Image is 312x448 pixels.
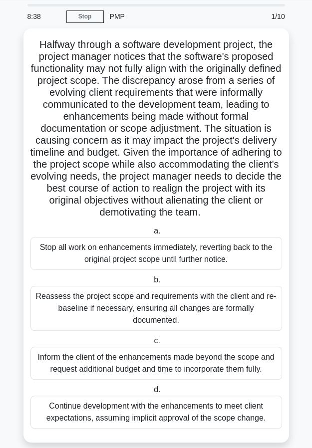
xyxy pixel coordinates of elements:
div: 8:38 [21,6,66,26]
span: b. [154,275,160,284]
div: Continue development with the enhancements to meet client expectations, assuming implicit approva... [30,396,282,429]
span: d. [154,385,160,394]
div: 1/10 [246,6,291,26]
span: c. [154,336,160,345]
h5: Halfway through a software development project, the project manager notices that the software's p... [29,38,283,219]
div: Stop all work on enhancements immediately, reverting back to the original project scope until fur... [30,237,282,270]
div: Reassess the project scope and requirements with the client and re-baseline if necessary, ensurin... [30,286,282,331]
div: PMP [104,6,246,26]
a: Stop [66,10,104,23]
div: Inform the client of the enhancements made beyond the scope and request additional budget and tim... [30,347,282,380]
span: a. [154,226,160,235]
